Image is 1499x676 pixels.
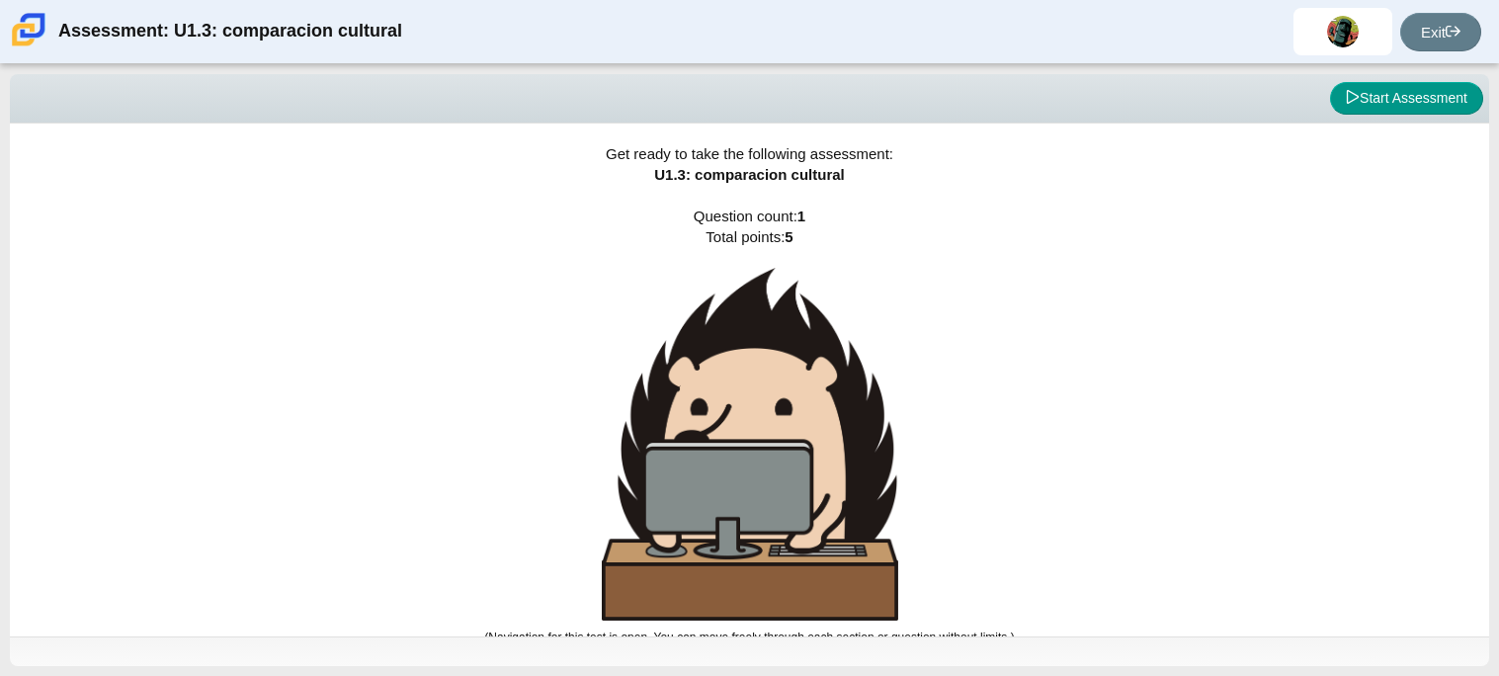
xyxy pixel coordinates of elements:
small: (Navigation for this test is open. You can move freely through each section or question without l... [484,631,1014,644]
div: Assessment: U1.3: comparacion cultural [58,8,402,55]
a: Exit [1400,13,1481,51]
button: Start Assessment [1330,82,1483,116]
b: 1 [797,208,805,224]
span: U1.3: comparacion cultural [654,166,845,183]
img: Carmen School of Science & Technology [8,9,49,50]
span: Question count: Total points: [484,208,1014,644]
img: hedgehog-behind-computer-large.png [602,268,898,621]
span: Get ready to take the following assessment: [606,145,893,162]
img: sai.guzmantrujillo.7Y9te4 [1327,16,1359,47]
b: 5 [785,228,792,245]
a: Carmen School of Science & Technology [8,37,49,53]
